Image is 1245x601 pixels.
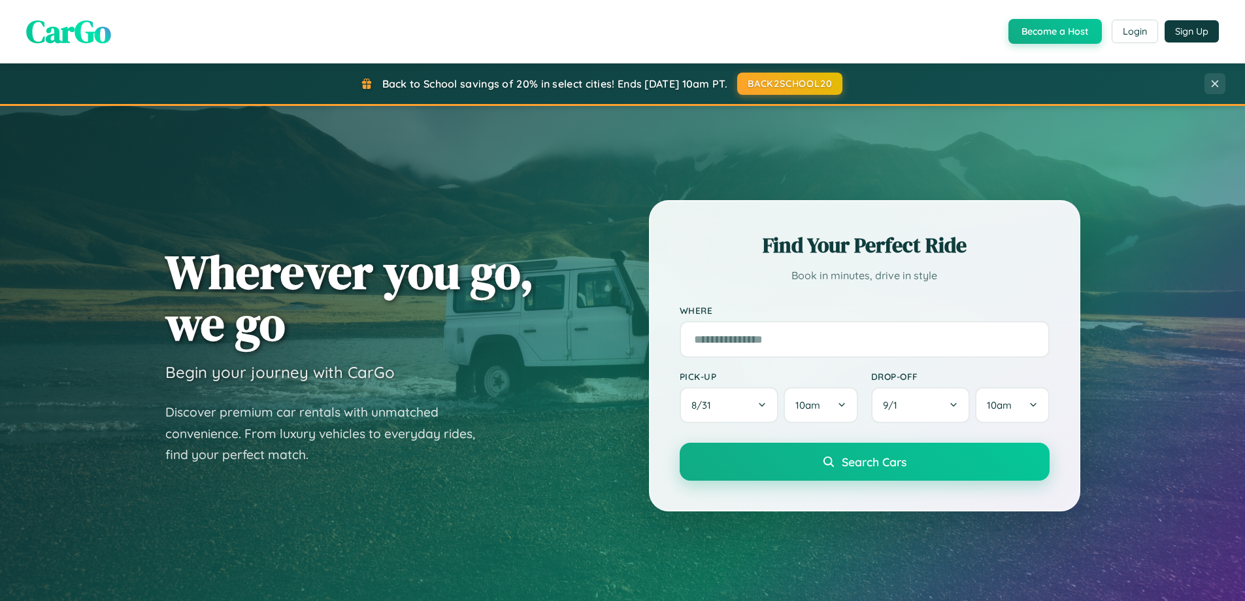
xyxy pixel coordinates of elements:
button: Become a Host [1008,19,1102,44]
label: Pick-up [680,371,858,382]
h3: Begin your journey with CarGo [165,362,395,382]
button: 8/31 [680,387,779,423]
h2: Find Your Perfect Ride [680,231,1050,260]
p: Discover premium car rentals with unmatched convenience. From luxury vehicles to everyday rides, ... [165,402,492,466]
span: Back to School savings of 20% in select cities! Ends [DATE] 10am PT. [382,77,727,90]
span: 10am [987,399,1012,411]
button: Search Cars [680,443,1050,481]
button: 9/1 [871,387,971,423]
p: Book in minutes, drive in style [680,266,1050,285]
span: 8 / 31 [691,399,718,411]
button: 10am [784,387,857,423]
label: Drop-off [871,371,1050,382]
button: BACK2SCHOOL20 [737,73,842,95]
button: Sign Up [1165,20,1219,43]
button: 10am [975,387,1049,423]
span: 9 / 1 [883,399,904,411]
span: Search Cars [842,455,906,469]
span: CarGo [26,10,111,53]
label: Where [680,305,1050,316]
button: Login [1112,20,1158,43]
h1: Wherever you go, we go [165,246,534,349]
span: 10am [795,399,820,411]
